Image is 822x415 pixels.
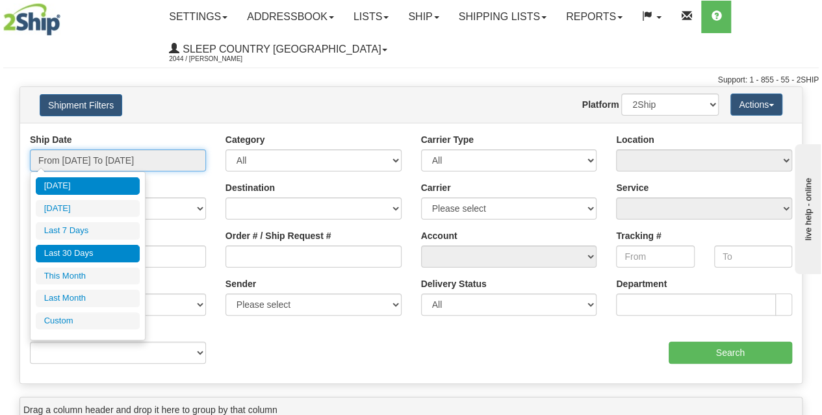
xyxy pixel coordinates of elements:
[449,1,556,33] a: Shipping lists
[36,222,140,240] li: Last 7 Days
[30,133,72,146] label: Ship Date
[159,1,237,33] a: Settings
[344,1,398,33] a: Lists
[730,94,782,116] button: Actions
[398,1,448,33] a: Ship
[556,1,632,33] a: Reports
[36,290,140,307] li: Last Month
[3,75,819,86] div: Support: 1 - 855 - 55 - 2SHIP
[169,53,266,66] span: 2044 / [PERSON_NAME]
[669,342,793,364] input: Search
[792,141,821,273] iframe: chat widget
[36,268,140,285] li: This Month
[159,33,397,66] a: Sleep Country [GEOGRAPHIC_DATA] 2044 / [PERSON_NAME]
[10,11,120,21] div: live help - online
[36,200,140,218] li: [DATE]
[421,181,451,194] label: Carrier
[616,277,667,290] label: Department
[714,245,792,268] input: To
[225,277,256,290] label: Sender
[3,3,60,36] img: logo2044.jpg
[616,229,661,242] label: Tracking #
[225,181,275,194] label: Destination
[40,94,122,116] button: Shipment Filters
[616,133,654,146] label: Location
[616,245,694,268] input: From
[616,181,649,194] label: Service
[36,245,140,262] li: Last 30 Days
[179,44,381,55] span: Sleep Country [GEOGRAPHIC_DATA]
[582,98,619,111] label: Platform
[36,312,140,330] li: Custom
[421,229,457,242] label: Account
[225,133,265,146] label: Category
[36,177,140,195] li: [DATE]
[421,277,487,290] label: Delivery Status
[225,229,331,242] label: Order # / Ship Request #
[421,133,474,146] label: Carrier Type
[237,1,344,33] a: Addressbook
